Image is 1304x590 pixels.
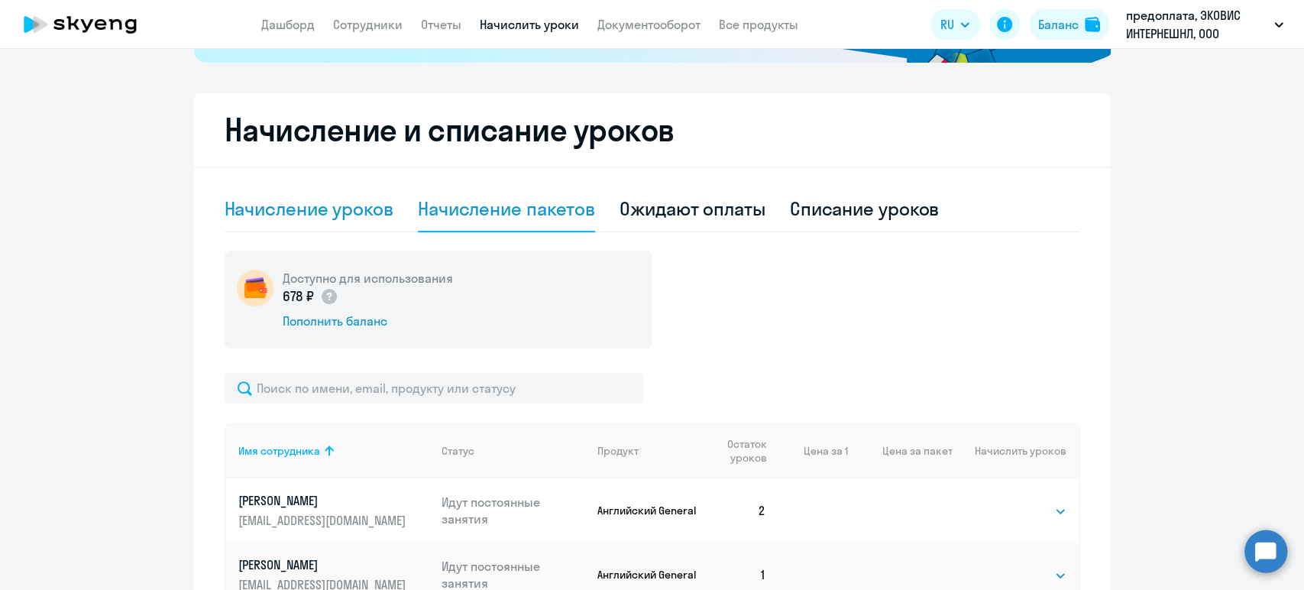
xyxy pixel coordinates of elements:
th: Цена за 1 [778,423,848,478]
span: Остаток уроков [713,437,767,465]
img: balance [1085,17,1100,32]
div: Остаток уроков [713,437,778,465]
div: Имя сотрудника [238,444,430,458]
p: Английский General [597,568,701,582]
a: [PERSON_NAME][EMAIL_ADDRESS][DOMAIN_NAME] [238,492,430,529]
input: Поиск по имени, email, продукту или статусу [225,373,643,404]
p: 678 ₽ [283,287,339,306]
div: Продукт [597,444,639,458]
th: Начислить уроков [952,423,1078,478]
img: wallet-circle.png [237,270,273,306]
h5: Доступно для использования [283,270,453,287]
div: Имя сотрудника [238,444,320,458]
p: Идут постоянные занятия [442,494,585,527]
span: RU [940,15,954,34]
td: 2 [701,478,778,543]
p: [EMAIL_ADDRESS][DOMAIN_NAME] [238,512,409,529]
div: Статус [442,444,474,458]
div: Баланс [1038,15,1079,34]
h2: Начисление и списание уроков [225,112,1080,148]
p: Английский General [597,504,701,517]
p: предоплата, ЭКОВИС ИНТЕРНЕШНЛ, ООО [1126,6,1268,43]
div: Пополнить баланс [283,313,453,329]
a: Дашборд [261,17,315,32]
a: Начислить уроки [480,17,579,32]
div: Продукт [597,444,701,458]
div: Статус [442,444,585,458]
a: Документооборот [597,17,701,32]
p: [PERSON_NAME] [238,556,409,573]
div: Ожидают оплаты [620,196,765,221]
button: RU [930,9,980,40]
th: Цена за пакет [848,423,952,478]
a: Отчеты [421,17,461,32]
a: Все продукты [719,17,798,32]
button: Балансbalance [1029,9,1109,40]
div: Начисление уроков [225,196,393,221]
a: Сотрудники [333,17,403,32]
div: Начисление пакетов [418,196,595,221]
div: Списание уроков [790,196,940,221]
p: [PERSON_NAME] [238,492,409,509]
button: предоплата, ЭКОВИС ИНТЕРНЕШНЛ, ООО [1118,6,1291,43]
